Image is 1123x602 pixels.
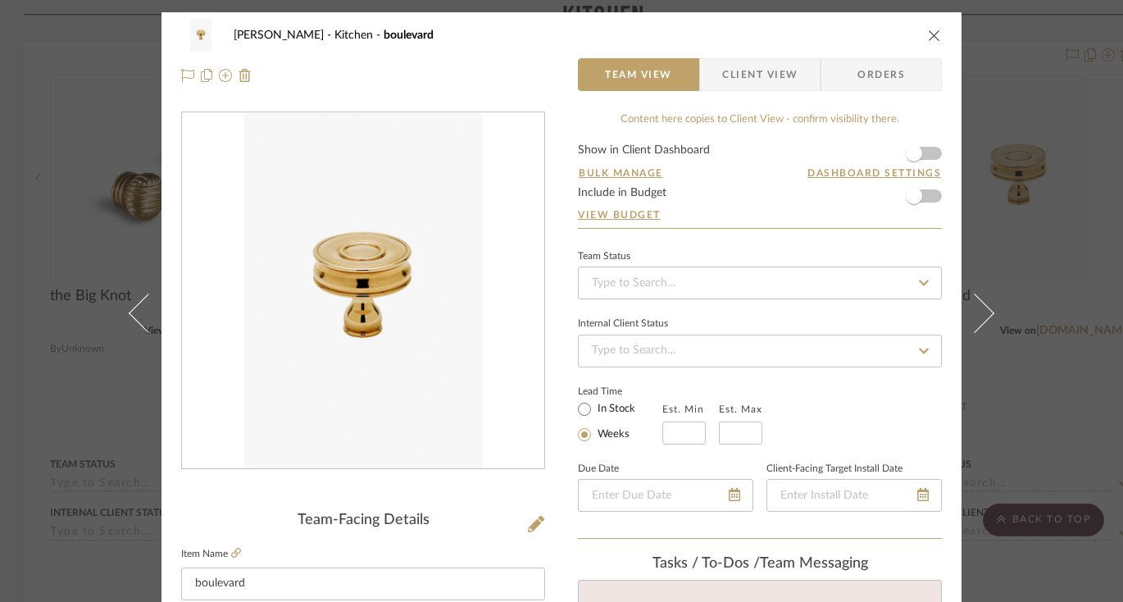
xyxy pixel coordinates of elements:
label: Due Date [578,465,619,473]
span: [PERSON_NAME] [234,30,334,41]
span: Kitchen [334,30,384,41]
div: 0 [182,113,544,469]
label: Client-Facing Target Install Date [766,465,902,473]
span: Orders [839,58,923,91]
div: Internal Client Status [578,320,668,328]
button: close [927,28,942,43]
input: Enter Item Name [181,568,545,600]
input: Type to Search… [578,267,942,299]
img: 03d31614-e014-46f7-8f0e-1d700317b1e2_436x436.jpg [244,113,481,469]
button: Dashboard Settings [807,166,942,180]
span: Team View [605,58,672,91]
span: boulevard [384,30,434,41]
input: Enter Due Date [578,479,753,512]
mat-radio-group: Select item type [578,399,662,445]
label: Item Name [181,547,241,561]
input: Type to Search… [578,335,942,367]
label: Est. Max [719,404,762,415]
label: Weeks [594,427,630,442]
span: Client View [722,58,798,91]
img: Remove from project [239,69,252,82]
a: View Budget [578,208,942,221]
button: Bulk Manage [578,166,664,180]
img: 03d31614-e014-46f7-8f0e-1d700317b1e2_48x40.jpg [181,19,221,52]
div: team Messaging [578,555,942,573]
span: Tasks / To-Dos / [652,556,760,571]
label: Lead Time [578,384,662,399]
div: Team-Facing Details [181,512,545,530]
input: Enter Install Date [766,479,942,512]
label: Est. Min [662,404,704,415]
div: Content here copies to Client View - confirm visibility there. [578,112,942,128]
label: In Stock [594,402,635,417]
div: Team Status [578,253,630,261]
